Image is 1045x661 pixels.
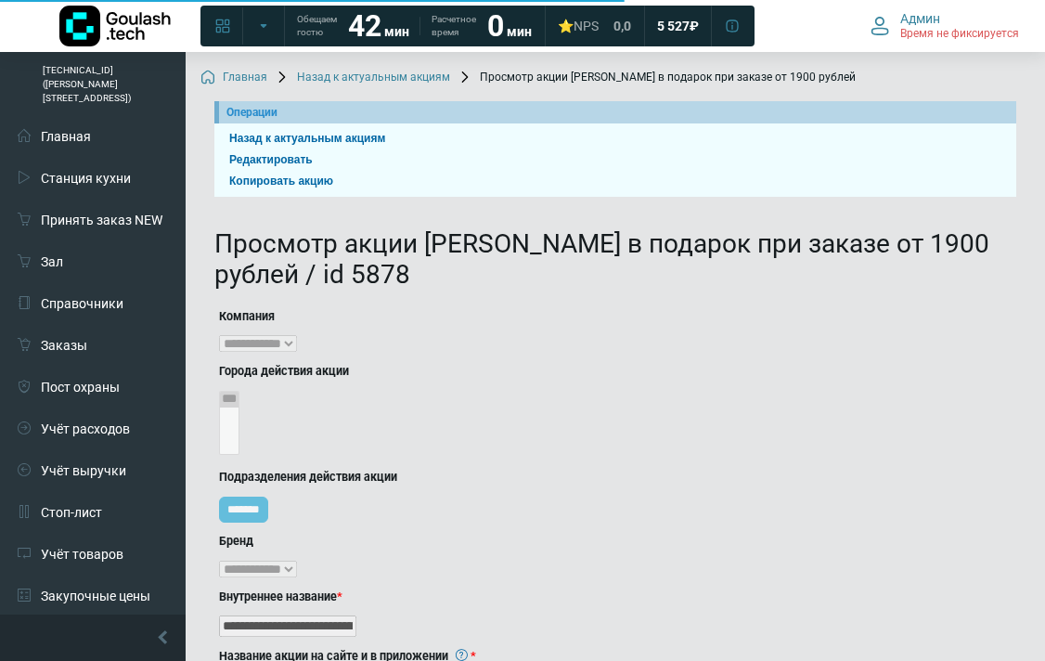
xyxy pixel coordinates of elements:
label: Подразделения действия акции [219,469,1002,486]
div: Операции [226,104,1009,121]
span: мин [384,24,409,39]
span: Админ [900,10,940,27]
h1: Просмотр акции [PERSON_NAME] в подарок при заказе от 1900 рублей / id 5878 [214,228,1016,291]
div: ⭐ [558,18,599,34]
a: Главная [200,71,267,85]
label: Города действия акции [219,363,1002,381]
a: 5 527 ₽ [646,9,710,43]
label: Компания [219,308,1002,326]
span: Просмотр акции [PERSON_NAME] в подарок при заказе от 1900 рублей [458,71,856,85]
a: Копировать акцию [222,173,1009,190]
strong: 42 [348,8,381,44]
span: ₽ [690,18,699,34]
span: мин [507,24,532,39]
span: NPS [574,19,599,33]
label: Внутреннее название [219,589,1002,606]
a: ⭐NPS 0,0 [547,9,642,43]
button: Админ Время не фиксируется [859,6,1030,45]
span: 0,0 [613,18,631,34]
i: Название, которое гость будет видеть на сайте или в приложении, когда применит акцию к своему заказу [456,649,468,661]
span: Расчетное время [432,13,476,39]
span: 5 527 [657,18,690,34]
label: Бренд [219,533,1002,551]
a: Назад к актуальным акциям [275,71,450,85]
a: Обещаем гостю 42 мин Расчетное время 0 мин [286,9,543,43]
a: Назад к актуальным акциям [222,130,1009,148]
span: Время не фиксируется [900,27,1019,42]
span: Обещаем гостю [297,13,337,39]
img: Логотип компании Goulash.tech [59,6,171,46]
strong: 0 [487,8,504,44]
a: Редактировать [222,151,1009,169]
